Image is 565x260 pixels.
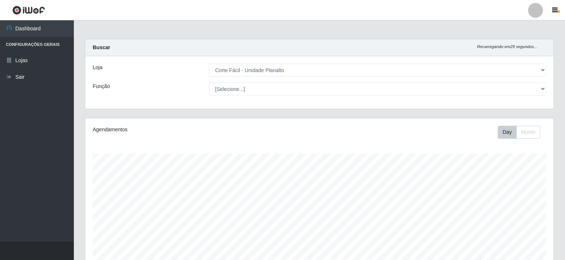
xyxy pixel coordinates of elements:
div: Agendamentos [93,126,275,134]
img: CoreUI Logo [12,6,45,15]
label: Função [93,82,110,90]
div: Toolbar with button groups [498,126,546,139]
div: First group [498,126,540,139]
i: Recarregando em 29 segundos... [477,44,537,49]
button: Day [498,126,517,139]
label: Loja [93,64,102,71]
strong: Buscar [93,44,110,50]
button: Month [516,126,540,139]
